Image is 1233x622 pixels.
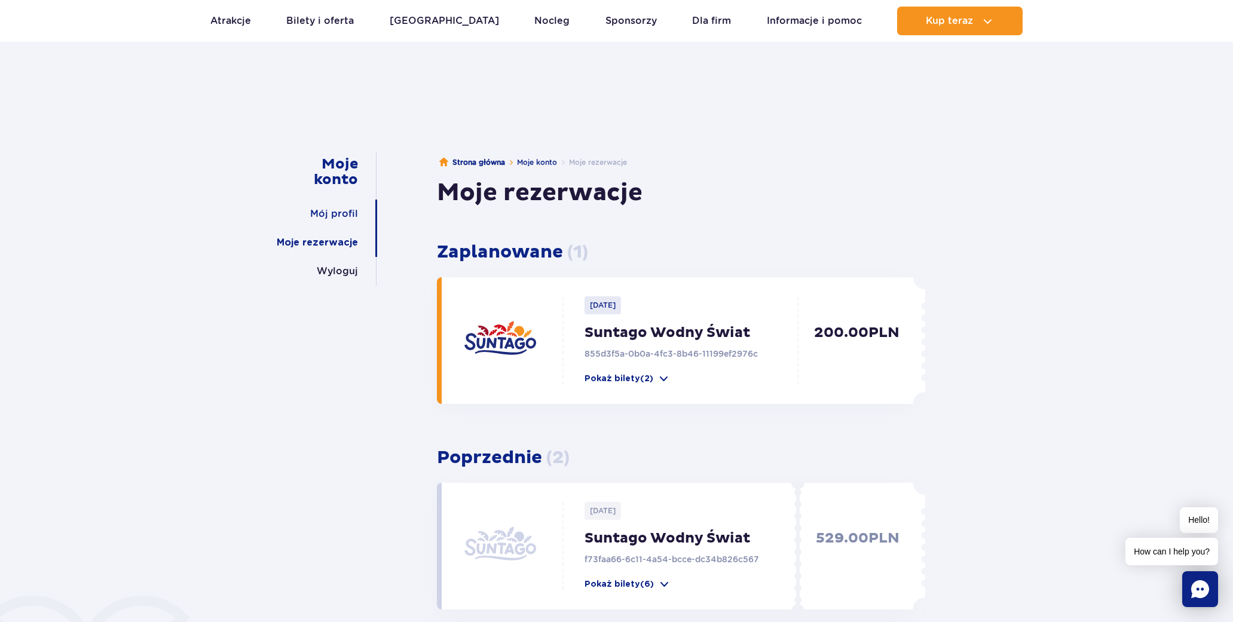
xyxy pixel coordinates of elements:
p: Pokaż bilety (2) [585,373,653,385]
a: Moje konto [517,158,557,167]
a: Dla firm [692,7,731,35]
h1: Moje rezerwacje [437,178,642,208]
a: Mój profil [310,200,358,228]
a: Atrakcje [210,7,251,35]
a: Strona główna [439,157,505,168]
h3: Poprzednie [437,447,925,468]
img: suntago [464,511,536,583]
p: 200.00 PLN [804,324,899,385]
button: Pokaż bilety(2) [585,373,670,385]
a: Informacje i pomoc [767,7,862,35]
button: Pokaż bilety(6) [585,578,671,590]
img: suntago [464,306,536,378]
a: Moje rezerwacje [277,228,358,257]
p: 855d3f5a-0b0a-4fc3-8b46-11199ef2976c [585,348,804,360]
span: ( 2 ) [546,446,570,468]
li: Moje rezerwacje [557,157,627,168]
h3: Zaplanowane [437,241,925,263]
a: [GEOGRAPHIC_DATA] [390,7,499,35]
span: Kup teraz [926,16,973,26]
a: Nocleg [534,7,570,35]
p: [DATE] [585,296,621,314]
div: Chat [1182,571,1218,607]
p: f73faa66-6c11-4a54-bcce-dc34b826c567 [585,553,804,565]
a: Moje konto [280,152,358,192]
p: 529.00 PLN [804,529,899,590]
span: ( 1 ) [567,241,588,263]
p: Pokaż bilety (6) [585,578,654,590]
span: How can I help you? [1125,538,1218,565]
p: Suntago Wodny Świat [585,324,804,342]
a: Wyloguj [317,257,358,286]
p: Suntago Wodny Świat [585,529,804,547]
p: [DATE] [585,502,621,520]
button: Kup teraz [897,7,1023,35]
a: Bilety i oferta [286,7,354,35]
a: Sponsorzy [605,7,657,35]
span: Hello! [1180,507,1218,533]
